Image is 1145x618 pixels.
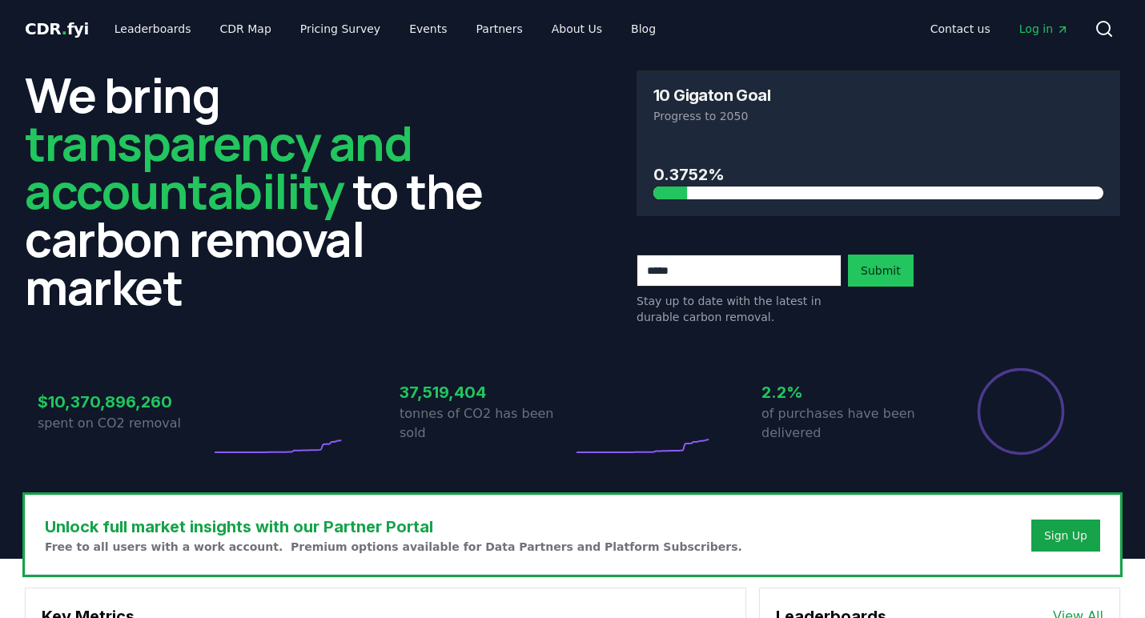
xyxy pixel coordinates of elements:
h3: 10 Gigaton Goal [653,87,770,103]
nav: Main [102,14,669,43]
p: Free to all users with a work account. Premium options available for Data Partners and Platform S... [45,539,742,555]
nav: Main [918,14,1082,43]
h2: We bring to the carbon removal market [25,70,508,311]
p: of purchases have been delivered [761,404,934,443]
p: spent on CO2 removal [38,414,211,433]
a: Events [396,14,460,43]
a: Leaderboards [102,14,204,43]
a: Pricing Survey [287,14,393,43]
span: CDR fyi [25,19,89,38]
span: transparency and accountability [25,110,412,223]
a: Log in [1006,14,1082,43]
a: Sign Up [1044,528,1087,544]
h3: 2.2% [761,380,934,404]
span: . [62,19,67,38]
h3: $10,370,896,260 [38,390,211,414]
a: Blog [618,14,669,43]
h3: 0.3752% [653,163,1103,187]
a: CDR Map [207,14,284,43]
p: tonnes of CO2 has been sold [400,404,572,443]
a: Partners [464,14,536,43]
a: Contact us [918,14,1003,43]
p: Stay up to date with the latest in durable carbon removal. [637,293,842,325]
h3: 37,519,404 [400,380,572,404]
div: Percentage of sales delivered [976,367,1066,456]
a: CDR.fyi [25,18,89,40]
button: Sign Up [1031,520,1100,552]
button: Submit [848,255,914,287]
h3: Unlock full market insights with our Partner Portal [45,515,742,539]
a: About Us [539,14,615,43]
p: Progress to 2050 [653,108,1103,124]
span: Log in [1019,21,1069,37]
